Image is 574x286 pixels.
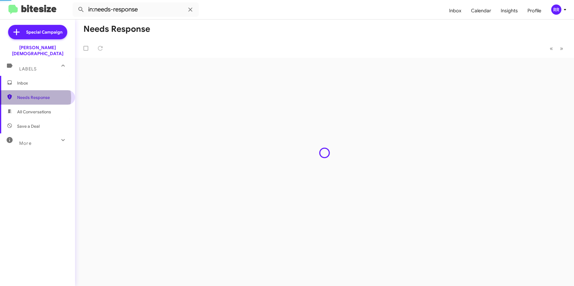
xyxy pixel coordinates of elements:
span: Needs Response [17,94,68,100]
span: Special Campaign [26,29,62,35]
button: Next [556,42,567,55]
a: Calendar [466,2,496,19]
a: Special Campaign [8,25,67,39]
a: Inbox [444,2,466,19]
span: » [560,45,563,52]
span: Inbox [17,80,68,86]
div: RR [551,4,561,15]
span: More [19,141,32,146]
a: Insights [496,2,523,19]
a: Profile [523,2,546,19]
input: Search [73,2,199,17]
nav: Page navigation example [546,42,567,55]
span: All Conversations [17,109,51,115]
span: « [550,45,553,52]
h1: Needs Response [83,24,150,34]
button: Previous [546,42,557,55]
button: RR [546,4,567,15]
span: Save a Deal [17,123,40,129]
span: Labels [19,66,37,72]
